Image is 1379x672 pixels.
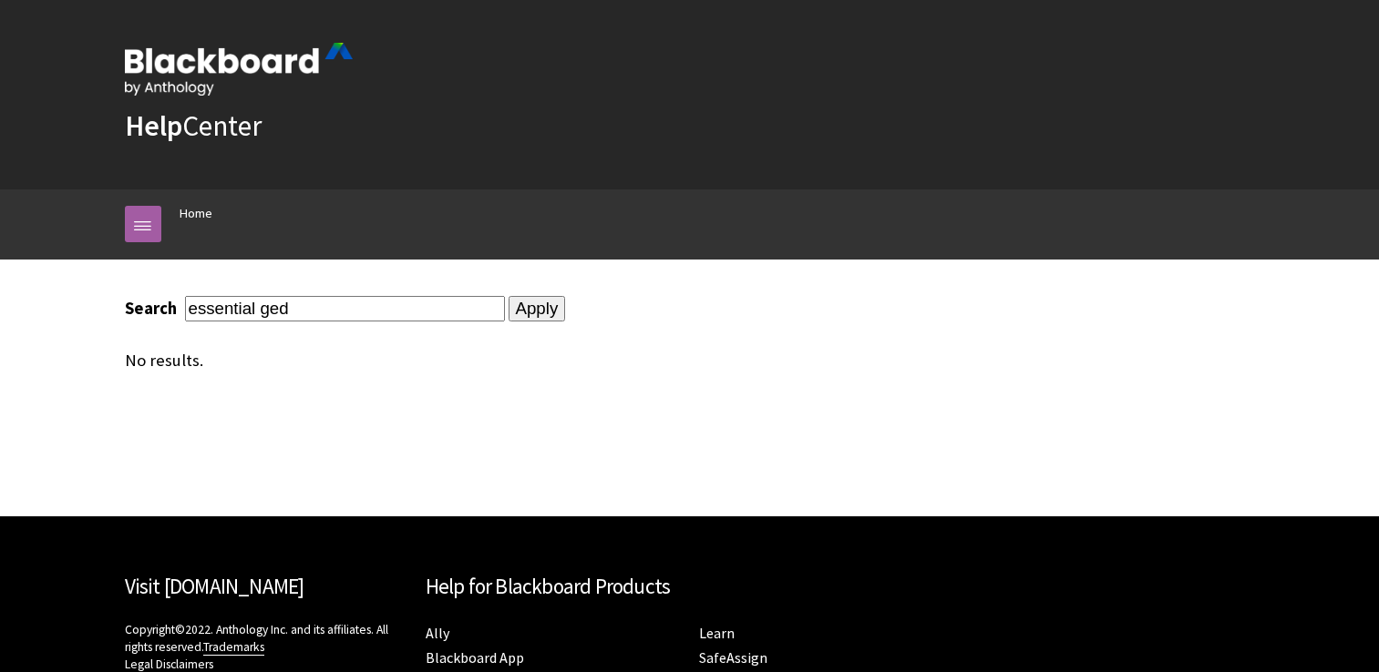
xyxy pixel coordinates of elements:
a: Visit [DOMAIN_NAME] [125,573,304,599]
a: Trademarks [203,639,264,656]
a: Home [180,202,212,225]
a: Blackboard App [426,648,524,667]
a: Learn [699,624,735,643]
input: Apply [509,296,566,321]
div: No results. [125,351,1255,371]
label: Search [125,298,181,319]
a: HelpCenter [125,107,262,144]
img: Blackboard by Anthology [125,43,353,96]
h2: Help for Blackboard Products [426,571,954,603]
strong: Help [125,107,182,144]
a: SafeAssign [699,648,767,667]
a: Ally [426,624,449,643]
